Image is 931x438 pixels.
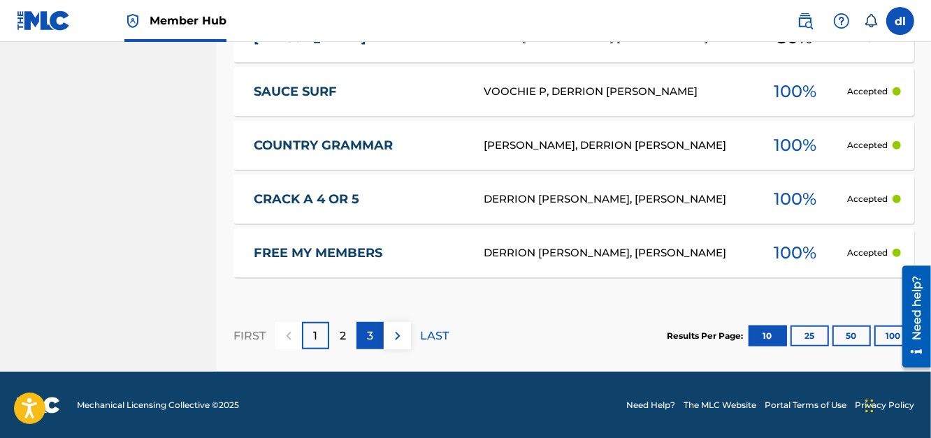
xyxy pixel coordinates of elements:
[77,399,239,411] span: Mechanical Licensing Collective © 2025
[254,84,465,100] a: SAUCE SURF
[791,326,829,346] button: 25
[124,13,141,29] img: Top Rightsholder
[864,14,878,28] div: Notifications
[774,133,816,158] span: 100 %
[484,245,742,261] div: DERRION [PERSON_NAME], [PERSON_NAME]
[684,399,756,411] a: The MLC Website
[855,399,914,411] a: Privacy Policy
[484,84,742,100] div: VOOCHIE P, DERRION [PERSON_NAME]
[886,7,914,35] div: User Menu
[861,371,931,438] iframe: Chat Widget
[749,326,787,346] button: 10
[484,138,742,154] div: [PERSON_NAME], DERRION [PERSON_NAME]
[774,240,816,265] span: 100 %
[233,328,266,344] p: FIRST
[314,328,318,344] p: 1
[367,328,373,344] p: 3
[774,79,816,104] span: 100 %
[833,13,850,29] img: help
[626,399,675,411] a: Need Help?
[848,193,888,205] p: Accepted
[420,328,449,344] p: LAST
[389,328,406,344] img: right
[848,139,888,152] p: Accepted
[667,330,746,342] p: Results Per Page:
[774,187,816,212] span: 100 %
[254,138,465,154] a: COUNTRY GRAMMAR
[340,328,346,344] p: 2
[150,13,226,29] span: Member Hub
[848,247,888,259] p: Accepted
[865,385,874,427] div: Drag
[874,326,913,346] button: 100
[828,7,856,35] div: Help
[254,245,465,261] a: FREE MY MEMBERS
[17,10,71,31] img: MLC Logo
[254,191,465,207] a: CRACK A 4 OR 5
[484,191,742,207] div: DERRION [PERSON_NAME], [PERSON_NAME]
[791,7,819,35] a: Public Search
[17,397,60,414] img: logo
[765,399,846,411] a: Portal Terms of Use
[848,85,888,98] p: Accepted
[797,13,814,29] img: search
[892,260,931,372] iframe: Resource Center
[832,326,871,346] button: 50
